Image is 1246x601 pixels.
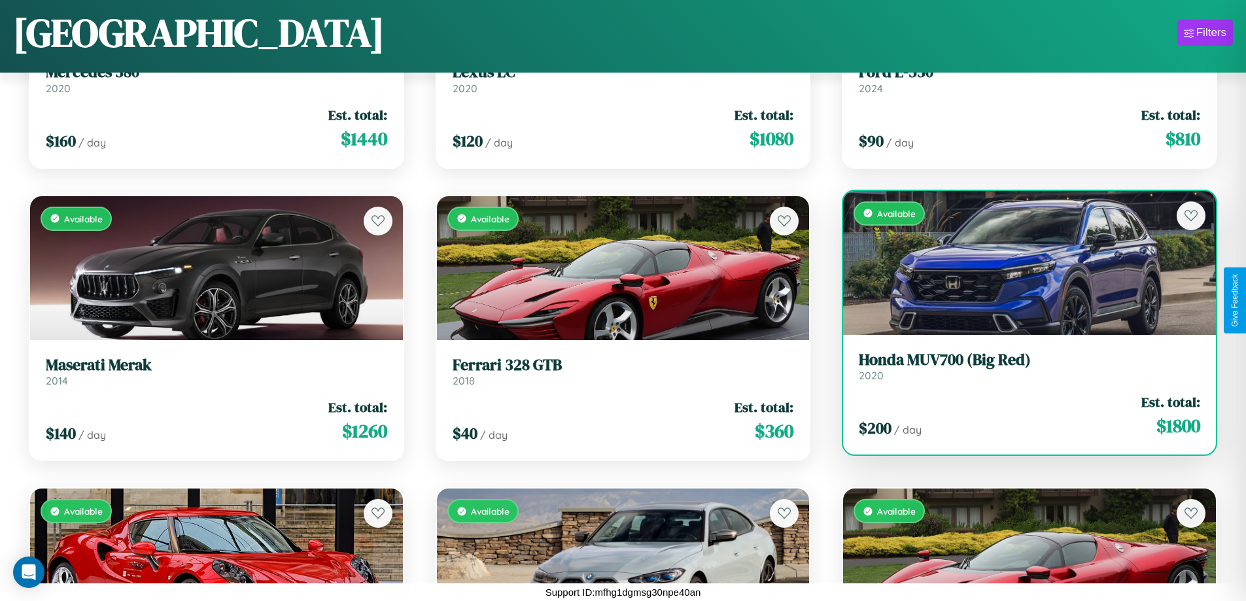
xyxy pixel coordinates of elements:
span: $ 90 [859,130,884,152]
span: Available [471,506,510,517]
span: Est. total: [328,398,387,417]
span: $ 120 [453,130,483,152]
h1: [GEOGRAPHIC_DATA] [13,6,385,60]
span: Available [64,506,103,517]
span: Est. total: [1141,105,1200,124]
a: Ferrari 328 GTB2018 [453,356,794,388]
span: / day [886,136,914,149]
div: Open Intercom Messenger [13,557,44,588]
span: $ 1080 [750,126,793,152]
span: 2018 [453,374,475,387]
button: Filters [1177,20,1233,46]
a: Maserati Merak2014 [46,356,387,388]
span: / day [78,428,106,441]
h3: Honda MUV700 (Big Red) [859,351,1200,369]
p: Support ID: mfhg1dgmsg30npe40an [545,583,701,601]
span: / day [480,428,508,441]
span: Est. total: [735,398,793,417]
span: Available [877,506,916,517]
span: / day [78,136,106,149]
a: Honda MUV700 (Big Red)2020 [859,351,1200,383]
h3: Mercedes 380 [46,63,387,82]
span: $ 1440 [341,126,387,152]
div: Filters [1196,26,1226,39]
span: Est. total: [328,105,387,124]
div: Give Feedback [1230,274,1239,327]
span: $ 810 [1166,126,1200,152]
span: $ 200 [859,417,891,439]
span: 2020 [46,82,71,95]
span: Available [877,208,916,219]
span: $ 40 [453,422,477,444]
h3: Ford E-550 [859,63,1200,82]
h3: Maserati Merak [46,356,387,375]
h3: Lexus LC [453,63,794,82]
span: Est. total: [1141,392,1200,411]
a: Ford E-5502024 [859,63,1200,95]
h3: Ferrari 328 GTB [453,356,794,375]
span: 2020 [859,369,884,382]
span: 2024 [859,82,883,95]
a: Lexus LC2020 [453,63,794,95]
span: / day [485,136,513,149]
span: $ 360 [755,418,793,444]
span: $ 140 [46,422,76,444]
span: Est. total: [735,105,793,124]
span: 2014 [46,374,68,387]
span: $ 160 [46,130,76,152]
span: / day [894,423,922,436]
span: Available [64,213,103,224]
span: $ 1800 [1156,413,1200,439]
a: Mercedes 3802020 [46,63,387,95]
span: 2020 [453,82,477,95]
span: Available [471,213,510,224]
span: $ 1260 [342,418,387,444]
